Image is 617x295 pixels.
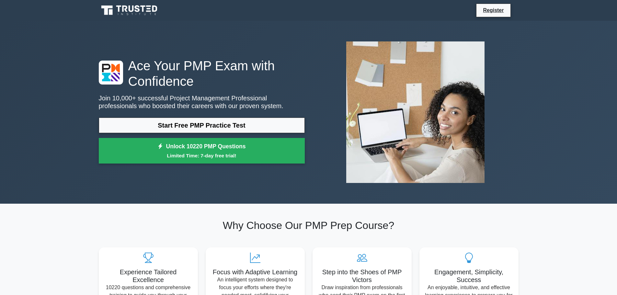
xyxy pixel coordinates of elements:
h2: Why Choose Our PMP Prep Course? [99,219,519,232]
a: Start Free PMP Practice Test [99,118,305,133]
a: Unlock 10220 PMP QuestionsLimited Time: 7-day free trial! [99,138,305,164]
h5: Experience Tailored Excellence [104,268,193,284]
h5: Engagement, Simplicity, Success [425,268,513,284]
h5: Focus with Adaptive Learning [211,268,300,276]
h1: Ace Your PMP Exam with Confidence [99,58,305,89]
small: Limited Time: 7-day free trial! [107,152,297,159]
p: Join 10,000+ successful Project Management Professional professionals who boosted their careers w... [99,94,305,110]
a: Register [479,6,508,14]
h5: Step into the Shoes of PMP Victors [318,268,406,284]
